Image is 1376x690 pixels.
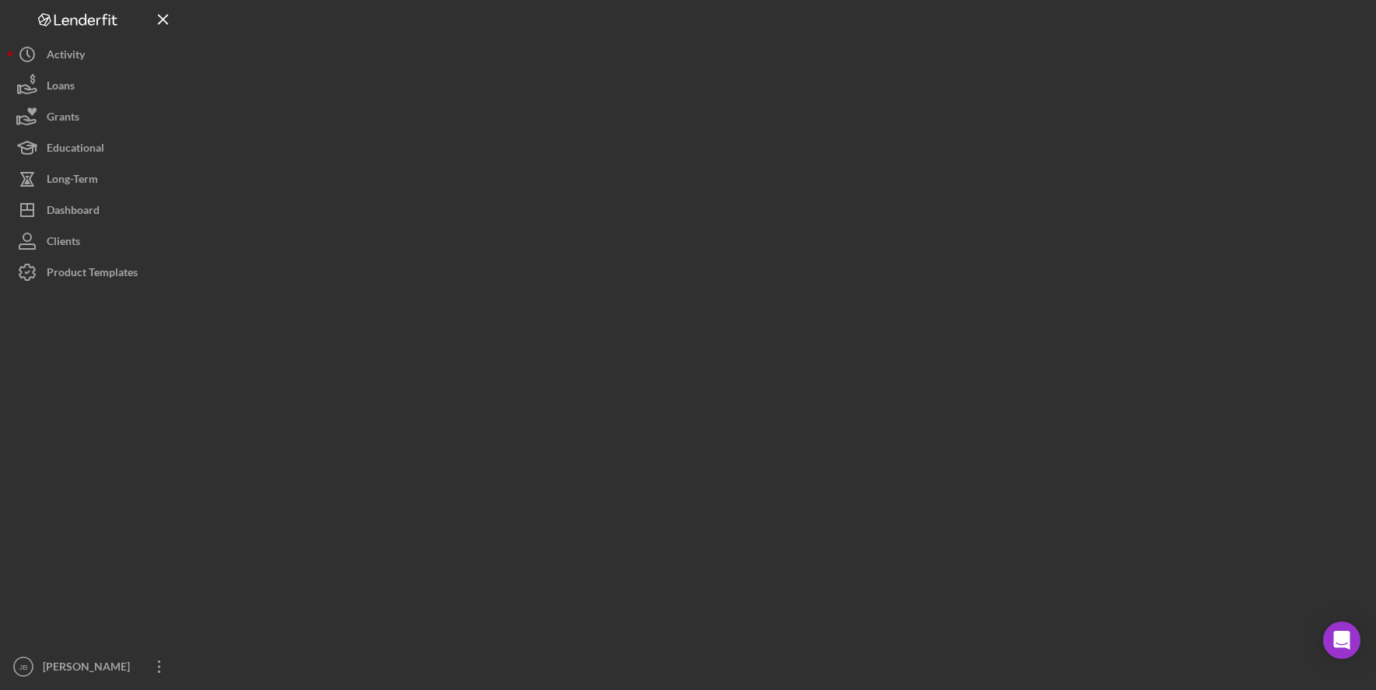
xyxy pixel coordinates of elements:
div: Long-Term [47,163,98,198]
button: JB[PERSON_NAME] [8,651,179,682]
button: Educational [8,132,179,163]
button: Product Templates [8,257,179,288]
button: Loans [8,70,179,101]
div: Educational [47,132,104,167]
button: Activity [8,39,179,70]
button: Clients [8,226,179,257]
div: Product Templates [47,257,138,292]
button: Dashboard [8,194,179,226]
div: Grants [47,101,79,136]
div: Activity [47,39,85,74]
button: Grants [8,101,179,132]
div: Dashboard [47,194,100,229]
div: Open Intercom Messenger [1323,622,1360,659]
text: JB [19,663,27,671]
div: [PERSON_NAME] [39,651,140,686]
button: Long-Term [8,163,179,194]
div: Loans [47,70,75,105]
div: Clients [47,226,80,261]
